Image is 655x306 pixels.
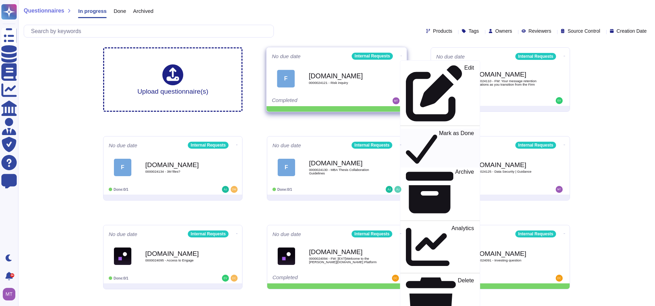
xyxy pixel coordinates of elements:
div: Internal Requests [352,53,393,60]
span: No due date [436,54,465,59]
img: Logo [278,248,295,265]
div: Internal Requests [515,53,556,60]
img: Logo [114,248,131,265]
b: [DOMAIN_NAME] [145,162,215,168]
img: user [394,186,401,193]
a: Analytics [400,223,480,270]
p: Edit [464,65,474,121]
div: F [278,159,295,176]
span: No due date [272,143,301,148]
span: Done: 0/1 [277,188,292,191]
img: user [386,186,393,193]
b: [DOMAIN_NAME] [145,250,215,257]
span: No due date [272,54,301,59]
span: Done: 0/1 [114,188,128,191]
span: No due date [109,232,137,237]
div: Completed [272,97,358,104]
b: [DOMAIN_NAME] [309,72,379,79]
span: Done [114,8,126,14]
button: user [1,287,20,302]
img: user [556,97,563,104]
img: user [392,275,399,282]
img: user [222,186,229,193]
div: Internal Requests [188,142,229,149]
span: In progress [78,8,107,14]
div: Internal Requests [352,230,392,237]
img: user [556,186,563,193]
span: Archived [133,8,153,14]
img: user [3,288,15,300]
span: Reviewers [529,29,551,33]
span: Products [433,29,452,33]
b: [DOMAIN_NAME] [309,160,379,166]
span: 0000024094 - FW: [EXT]Welcome to the [PERSON_NAME][DOMAIN_NAME] Platform [309,257,379,264]
span: Source Control [568,29,600,33]
span: Creation Date [617,29,647,33]
div: Completed [272,275,358,282]
span: Questionnaires [24,8,64,14]
span: 0000024130 - MBA Thesis Collaboration Guidelines [309,168,379,175]
span: 0000024095 - Access to Engage [145,259,215,262]
div: 9+ [10,273,14,277]
span: 0000024121 - Risk inquiry [309,81,379,85]
div: Internal Requests [352,142,392,149]
div: F [114,159,131,176]
span: Done: 0/1 [114,276,128,280]
p: Analytics [452,225,474,269]
img: user [231,186,238,193]
p: Archive [455,169,474,217]
span: Owners [495,29,512,33]
img: user [231,275,238,282]
input: Search by keywords [28,25,273,37]
b: [DOMAIN_NAME] [309,249,379,255]
span: No due date [272,232,301,237]
b: [DOMAIN_NAME] [473,71,542,78]
span: 0000024110 - FW: Your message retention obligations as you transition from the Firm [473,79,542,86]
span: Tags [469,29,479,33]
img: user [393,97,400,104]
b: [DOMAIN_NAME] [473,250,542,257]
div: Upload questionnaire(s) [137,64,208,95]
div: Internal Requests [515,230,556,237]
div: F [277,70,295,87]
p: Mark as Done [439,131,474,166]
div: Internal Requests [188,230,229,237]
span: 0000024125 - Data Security | Guidance [473,170,542,173]
b: [DOMAIN_NAME] [473,162,542,168]
span: No due date [109,143,137,148]
div: Internal Requests [515,142,556,149]
a: Mark as Done [400,129,480,167]
img: user [556,275,563,282]
a: Archive [400,167,480,218]
a: Edit [400,63,480,123]
span: 0000024134 - 3M files? [145,170,215,173]
img: user [222,275,229,282]
span: 0000024091 - Investing question [473,259,542,262]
